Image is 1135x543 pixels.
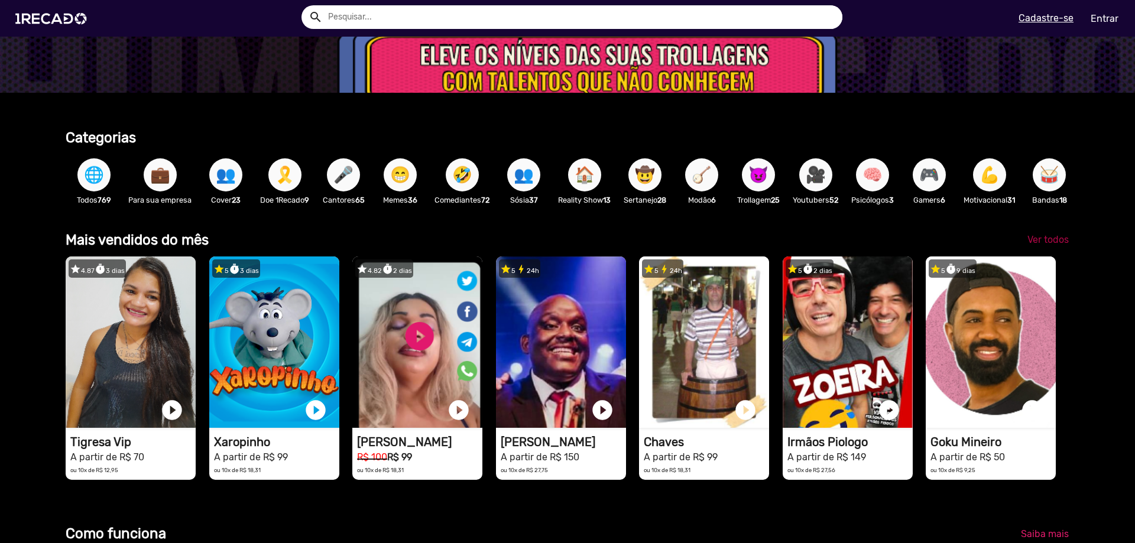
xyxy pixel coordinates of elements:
p: Sósia [501,194,546,206]
span: 🎤 [333,158,354,191]
h1: Chaves [644,435,769,449]
h1: Xaropinho [214,435,339,449]
b: 25 [771,196,780,204]
mat-icon: Example home icon [309,10,323,24]
p: Memes [378,194,423,206]
p: Cantores [321,194,366,206]
a: play_circle_filled [877,398,901,422]
b: 6 [711,196,716,204]
a: play_circle_filled [304,398,327,422]
button: 🤣 [446,158,479,191]
video: 1RECADO vídeos dedicados para fãs e empresas [352,256,482,428]
p: Todos [72,194,116,206]
button: 😁 [384,158,417,191]
button: 🤠 [628,158,661,191]
p: Motivacional [964,194,1015,206]
video: 1RECADO vídeos dedicados para fãs e empresas [496,256,626,428]
p: Reality Show [558,194,611,206]
b: Categorias [66,129,136,146]
span: 💪 [980,158,1000,191]
b: 72 [481,196,489,204]
small: ou 10x de R$ 27,75 [501,467,548,473]
video: 1RECADO vídeos dedicados para fãs e empresas [66,256,196,428]
video: 1RECADO vídeos dedicados para fãs e empresas [209,256,339,428]
video: 1RECADO vídeos dedicados para fãs e empresas [639,256,769,428]
video: 1RECADO vídeos dedicados para fãs e empresas [783,256,913,428]
p: Bandas [1027,194,1072,206]
small: A partir de R$ 99 [214,451,288,463]
button: 👥 [209,158,242,191]
button: 🎗️ [268,158,301,191]
button: 🏠 [568,158,601,191]
b: 18 [1059,196,1067,204]
button: 🧠 [856,158,889,191]
p: Cover [203,194,248,206]
span: 🥁 [1039,158,1059,191]
b: 37 [529,196,538,204]
small: R$ 100 [357,451,387,463]
span: 🎗️ [275,158,295,191]
button: 🎥 [799,158,832,191]
h1: Goku Mineiro [930,435,1056,449]
a: play_circle_filled [160,398,184,422]
button: 🥁 [1033,158,1066,191]
span: Ver todos [1027,234,1069,245]
span: 💼 [150,158,170,191]
p: Youtubers [793,194,838,206]
b: 23 [232,196,241,204]
h1: Tigresa Vip [70,435,196,449]
span: 🧠 [862,158,883,191]
small: ou 10x de R$ 27,56 [787,467,835,473]
a: play_circle_filled [447,398,471,422]
span: 🏠 [575,158,595,191]
small: A partir de R$ 150 [501,451,579,463]
button: 👥 [507,158,540,191]
a: play_circle_filled [591,398,614,422]
p: Para sua empresa [128,194,192,206]
p: Psicólogos [850,194,895,206]
span: 🌐 [84,158,104,191]
small: ou 10x de R$ 12,95 [70,467,118,473]
b: 65 [355,196,365,204]
b: R$ 99 [387,451,412,463]
small: A partir de R$ 70 [70,451,144,463]
span: 🤣 [452,158,472,191]
small: ou 10x de R$ 18,31 [357,467,404,473]
button: 💼 [144,158,177,191]
b: 28 [657,196,666,204]
button: Example home icon [304,6,325,27]
span: 🤠 [635,158,655,191]
p: Gamers [907,194,952,206]
b: 13 [603,196,611,204]
b: 769 [98,196,111,204]
span: 👥 [514,158,534,191]
a: Entrar [1083,8,1126,29]
b: 9 [304,196,309,204]
h1: Irmãos Piologo [787,435,913,449]
span: 😁 [390,158,410,191]
button: 🌐 [77,158,111,191]
u: Cadastre-se [1019,12,1074,24]
span: 🎮 [919,158,939,191]
b: Mais vendidos do mês [66,232,209,248]
h1: [PERSON_NAME] [501,435,626,449]
small: A partir de R$ 99 [644,451,718,463]
small: A partir de R$ 149 [787,451,866,463]
p: Doe 1Recado [260,194,309,206]
button: 😈 [742,158,775,191]
button: 💪 [973,158,1006,191]
button: 🪕 [685,158,718,191]
b: Como funciona [66,525,166,542]
p: Sertanejo [622,194,667,206]
span: 🪕 [692,158,712,191]
span: 🎥 [806,158,826,191]
input: Pesquisar... [319,5,842,29]
b: 3 [889,196,894,204]
a: play_circle_filled [734,398,757,422]
b: 31 [1007,196,1015,204]
button: 🎤 [327,158,360,191]
video: 1RECADO vídeos dedicados para fãs e empresas [926,256,1056,428]
h1: [PERSON_NAME] [357,435,482,449]
small: ou 10x de R$ 9,25 [930,467,975,473]
small: A partir de R$ 50 [930,451,1005,463]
